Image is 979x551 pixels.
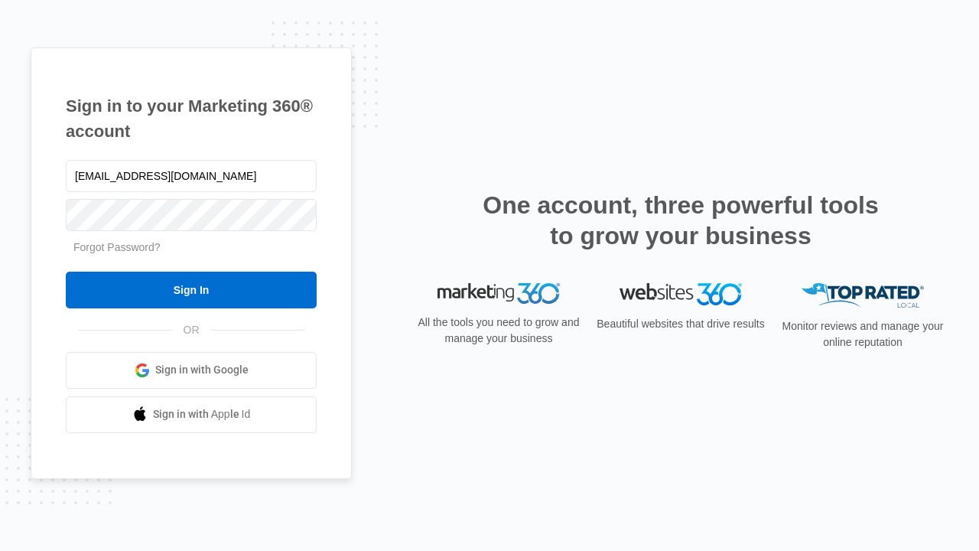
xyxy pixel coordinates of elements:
[777,318,948,350] p: Monitor reviews and manage your online reputation
[802,283,924,308] img: Top Rated Local
[413,315,584,347] p: All the tools you need to grow and manage your business
[66,93,317,144] h1: Sign in to your Marketing 360® account
[620,283,742,305] img: Websites 360
[173,322,210,338] span: OR
[155,362,249,378] span: Sign in with Google
[153,406,251,422] span: Sign in with Apple Id
[66,272,317,308] input: Sign In
[66,160,317,192] input: Email
[437,283,560,305] img: Marketing 360
[66,352,317,389] a: Sign in with Google
[478,190,883,251] h2: One account, three powerful tools to grow your business
[66,396,317,433] a: Sign in with Apple Id
[73,241,161,253] a: Forgot Password?
[595,316,766,332] p: Beautiful websites that drive results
